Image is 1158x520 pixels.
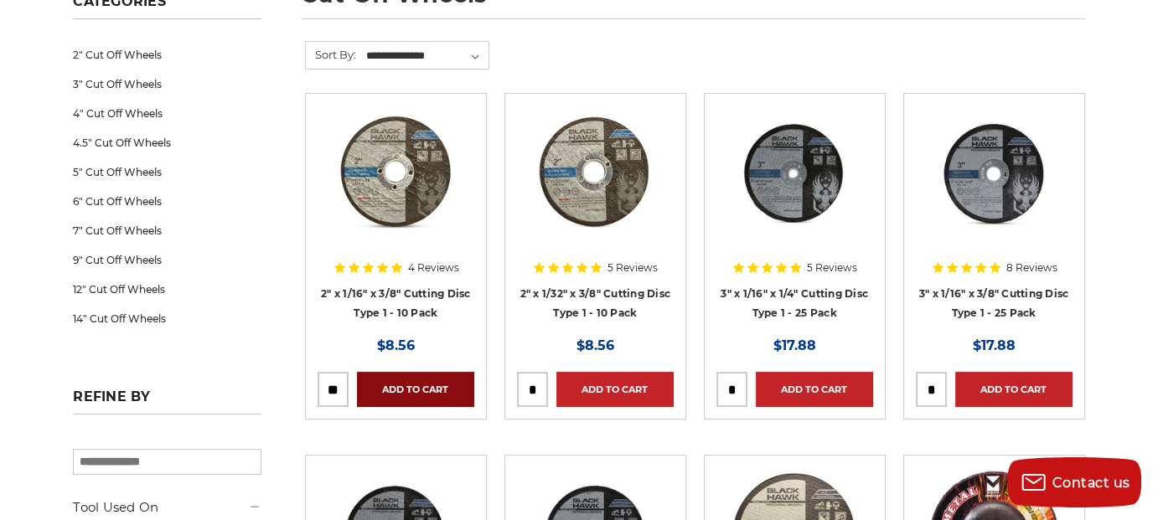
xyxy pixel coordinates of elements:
[73,187,261,216] a: 6" Cut Off Wheels
[73,245,261,275] a: 9" Cut Off Wheels
[364,44,489,69] select: Sort By:
[318,106,474,262] a: 2" x 1/16" x 3/8" Cut Off Wheel
[1007,457,1141,507] button: Contact us
[576,337,614,353] span: $8.56
[73,216,261,245] a: 7" Cut Off Wheels
[306,42,356,67] label: Sort By:
[73,70,261,99] a: 3" Cut Off Wheels
[919,287,1069,319] a: 3" x 1/16" x 3/8" Cutting Disc Type 1 - 25 Pack
[377,337,415,353] span: $8.56
[756,372,873,407] a: Add to Cart
[73,157,261,187] a: 5" Cut Off Wheels
[321,287,471,319] a: 2" x 1/16" x 3/8" Cutting Disc Type 1 - 10 Pack
[520,287,670,319] a: 2" x 1/32" x 3/8" Cutting Disc Type 1 - 10 Pack
[73,497,261,517] h5: Tool Used On
[73,40,261,70] a: 2" Cut Off Wheels
[955,372,1073,407] a: Add to Cart
[773,337,816,353] span: $17.88
[807,263,857,273] span: 5 Reviews
[727,106,861,239] img: 3” x .0625” x 1/4” Die Grinder Cut-Off Wheels by Black Hawk Abrasives
[1052,475,1130,491] span: Contact us
[973,337,1016,353] span: $17.88
[73,99,261,128] a: 4" Cut Off Wheels
[73,128,261,157] a: 4.5" Cut Off Wheels
[607,263,658,273] span: 5 Reviews
[1006,263,1057,273] span: 8 Reviews
[927,106,1061,239] img: 3" x 1/16" x 3/8" Cutting Disc
[716,106,873,262] a: 3” x .0625” x 1/4” Die Grinder Cut-Off Wheels by Black Hawk Abrasives
[73,304,261,333] a: 14" Cut Off Wheels
[916,106,1073,262] a: 3" x 1/16" x 3/8" Cutting Disc
[73,275,261,304] a: 12" Cut Off Wheels
[556,372,674,407] a: Add to Cart
[73,389,261,414] h5: Refine by
[528,106,662,239] img: 2" x 1/32" x 3/8" Cut Off Wheel
[328,106,463,239] img: 2" x 1/16" x 3/8" Cut Off Wheel
[408,263,459,273] span: 4 Reviews
[517,106,674,262] a: 2" x 1/32" x 3/8" Cut Off Wheel
[721,287,868,319] a: 3" x 1/16" x 1/4" Cutting Disc Type 1 - 25 Pack
[357,372,474,407] a: Add to Cart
